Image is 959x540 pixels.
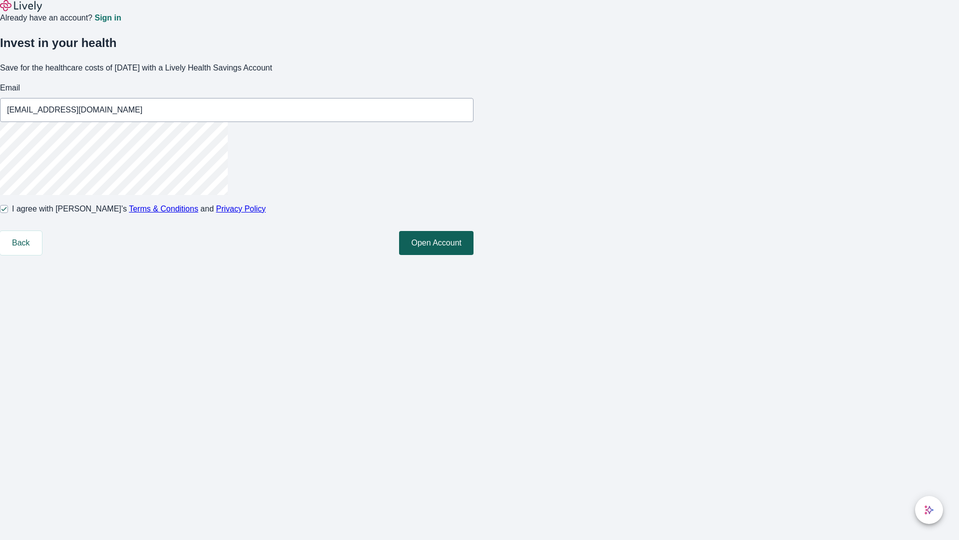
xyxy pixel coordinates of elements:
span: I agree with [PERSON_NAME]’s and [12,203,266,215]
svg: Lively AI Assistant [924,505,934,515]
button: Open Account [399,231,474,255]
a: Sign in [94,14,121,22]
a: Privacy Policy [216,204,266,213]
a: Terms & Conditions [129,204,198,213]
button: chat [915,496,943,524]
